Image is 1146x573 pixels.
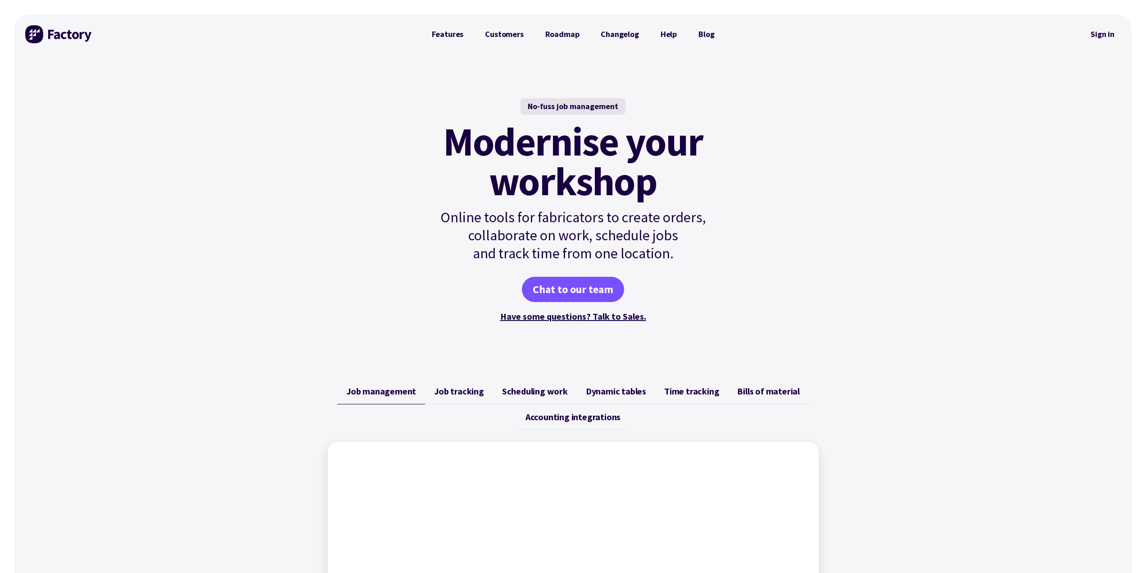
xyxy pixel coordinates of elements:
[590,25,649,43] a: Changelog
[664,386,719,397] span: Time tracking
[737,386,800,397] span: Bills of material
[522,277,624,302] a: Chat to our team
[443,122,703,201] mark: Modernise your workshop
[502,386,568,397] span: Scheduling work
[474,25,534,43] a: Customers
[434,386,484,397] span: Job tracking
[421,25,475,43] a: Features
[650,25,688,43] a: Help
[421,25,725,43] nav: Primary Navigation
[525,412,621,422] span: Accounting integrations
[1084,24,1121,45] a: Sign in
[421,208,725,262] p: Online tools for fabricators to create orders, collaborate on work, schedule jobs and track time ...
[534,25,590,43] a: Roadmap
[688,25,725,43] a: Blog
[500,311,646,322] a: Have some questions? Talk to Sales.
[586,386,646,397] span: Dynamic tables
[521,98,625,115] div: No-fuss job management
[1084,24,1121,45] nav: Secondary Navigation
[346,386,416,397] span: Job management
[25,25,93,43] img: Factory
